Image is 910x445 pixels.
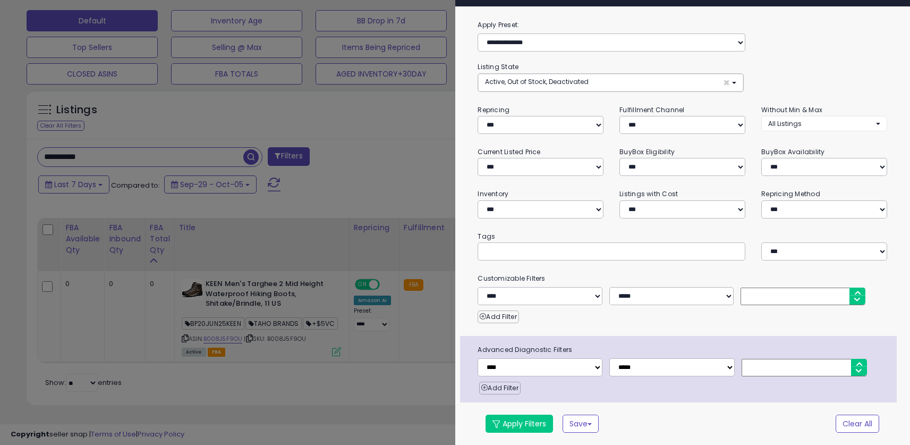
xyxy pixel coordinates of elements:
[723,77,730,88] span: ×
[761,189,820,198] small: Repricing Method
[619,105,684,114] small: Fulfillment Channel
[470,273,895,284] small: Customizable Filters
[478,62,518,71] small: Listing State
[470,344,897,356] span: Advanced Diagnostic Filters
[761,147,824,156] small: BuyBox Availability
[768,119,802,128] span: All Listings
[761,116,887,131] button: All Listings
[470,19,895,31] label: Apply Preset:
[478,310,518,323] button: Add Filter
[479,382,520,394] button: Add Filter
[478,189,508,198] small: Inventory
[761,105,822,114] small: Without Min & Max
[836,415,879,433] button: Clear All
[485,77,589,86] span: Active, Out of Stock, Deactivated
[619,189,678,198] small: Listings with Cost
[478,147,540,156] small: Current Listed Price
[478,74,743,91] button: Active, Out of Stock, Deactivated ×
[486,415,553,433] button: Apply Filters
[478,105,509,114] small: Repricing
[470,231,895,242] small: Tags
[619,147,675,156] small: BuyBox Eligibility
[563,415,599,433] button: Save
